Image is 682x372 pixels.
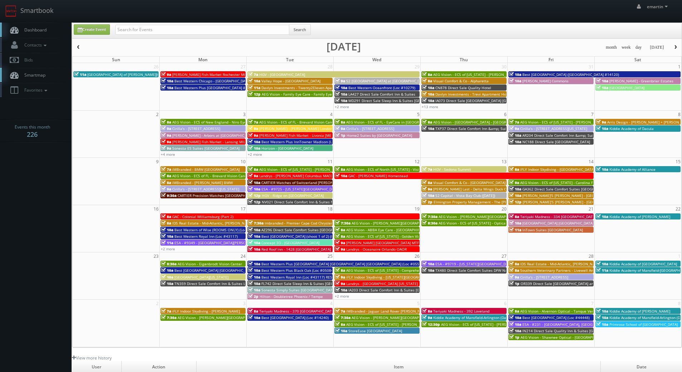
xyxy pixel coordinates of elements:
span: Davlyn Investments - Twenty2Eleven Apartments [261,85,345,90]
span: 12p [509,199,522,204]
a: +4 more [161,152,175,157]
span: 10a [248,139,260,144]
span: InTown Suites [GEOGRAPHIC_DATA] [522,227,583,232]
span: CN878 Direct Sale Quality Hotel [435,85,491,90]
span: iMBranded - BMW [GEOGRAPHIC_DATA] [172,167,240,172]
span: [GEOGRAPHIC_DATA] [GEOGRAPHIC_DATA]/[GEOGRAPHIC_DATA] [522,221,630,226]
a: View more history [72,355,112,361]
span: 10a [596,261,608,266]
span: 8a [248,167,258,172]
span: 10a [509,78,521,83]
span: LA427 Direct Sale Comfort Inn & Suites [348,92,415,97]
a: +2 more [161,246,175,251]
span: 9a [422,315,432,320]
span: 11a [248,85,260,90]
span: Kiddie Academy of [GEOGRAPHIC_DATA] [609,261,677,266]
input: Search for Events [115,25,289,35]
span: AEG Vision - ECS of New England - Niro Eye Care and Associates - [GEOGRAPHIC_DATA] [172,120,320,125]
span: HGV - Ridge on [GEOGRAPHIC_DATA] [262,193,324,198]
span: 27 [240,63,246,71]
span: Primrose School of [GEOGRAPHIC_DATA] [609,322,678,327]
span: [PERSON_NAME] Fish Market - Livonia [MEDICAL_DATA] [259,133,353,138]
span: Horizon - [GEOGRAPHIC_DATA] [261,146,313,151]
span: AZ296 Direct Sale Comfort Suites [GEOGRAPHIC_DATA] Area [261,227,364,232]
span: Kiddie Academy of Alliance [609,167,656,172]
span: 8a [509,167,519,172]
span: 7a [248,120,258,125]
span: 10a [248,146,260,151]
span: 8:30a [161,261,176,266]
span: 9a [161,126,171,131]
span: 10a [596,315,608,320]
span: 2p [422,199,432,204]
span: 10a [422,261,434,266]
span: ESA - #9725 - [US_STATE][GEOGRAPHIC_DATA] - [GEOGRAPHIC_DATA] [261,187,378,192]
span: CARTIER Watches of Switzerland [PERSON_NAME][GEOGRAPHIC_DATA] [261,180,381,185]
span: AEG Vision - Alvernon Optical - Tanque Verde [520,309,598,314]
span: AEG Vision - ECS of FL - EyeCare in [GEOGRAPHIC_DATA] [346,120,441,125]
span: [PERSON_NAME] Fish Market Rochester MIRH [172,72,250,77]
span: ESA - #9719 - [US_STATE][GEOGRAPHIC_DATA] - Alexandria - [GEOGRAPHIC_DATA]. [435,261,574,266]
span: 10a [161,234,173,239]
span: 1p [335,133,345,138]
span: 11a [161,240,173,245]
span: Landrys - Oceanaire Orlando OAOR [346,247,407,252]
span: AEG Vision - ECS of FL - Brevard Vision Care - [GEOGRAPHIC_DATA]-Viera [172,173,295,178]
span: AEG Vision - ECS of [US_STATE] - [PERSON_NAME] Eyecare - [PERSON_NAME] [520,120,650,125]
span: HGV - [GEOGRAPHIC_DATA] [259,72,305,77]
span: 10a [248,288,260,293]
span: 8a [335,268,345,273]
span: Cirilla's - [STREET_ADDRESS] [520,275,568,280]
span: Events this month [15,124,50,131]
span: GAC - [PERSON_NAME] Homestead [348,173,408,178]
span: 10a [509,221,521,226]
span: 9a [335,275,345,280]
span: AEG Vision - ECS of [US_STATE] - [PERSON_NAME] Eyecare - Cranberry (Day 1) [346,322,478,327]
span: 8a [161,173,171,178]
span: Concept 3D - [GEOGRAPHIC_DATA] [261,240,319,245]
span: 10a [248,281,260,286]
span: GAC - Colonial Williamsburg (Part 2) [172,214,233,219]
span: 10a [596,322,608,327]
span: ESA - #231 - [GEOGRAPHIC_DATA], [GEOGRAPHIC_DATA] [522,322,616,327]
span: 8a [422,78,432,83]
span: 10a [596,126,608,131]
span: Best Western Royal Inn (Loc #43117) [174,234,238,239]
span: ESA - #9349 - [GEOGRAPHIC_DATA][PERSON_NAME] (Pool Only) [174,240,281,245]
span: 2 [155,111,159,118]
span: AEG Vision - Family Eye Care - Family Eye Care of [PERSON_NAME] [262,92,374,97]
span: OR339 Direct Sale [GEOGRAPHIC_DATA] and Suites [521,281,608,286]
span: Teriyaki Madness - 334 [GEOGRAPHIC_DATA] [520,214,596,219]
span: 7:30a [248,221,263,226]
span: 10a [248,275,260,280]
span: 1p [509,335,519,340]
span: Favorites [21,87,49,93]
h2: [DATE] [327,43,361,50]
span: Best Western Plus InnTowner Madison (Loc #50082) [261,139,351,144]
span: Kiddie Academy of [PERSON_NAME] [609,309,670,314]
span: [PERSON_NAME] Last - Delta Wings Duck Club [433,187,512,192]
span: 10a [422,92,434,97]
span: iMBranded - Jaguar Land Rover [PERSON_NAME][GEOGRAPHIC_DATA] [346,309,464,314]
span: Tue [286,57,294,63]
span: 10a [248,227,260,232]
button: month [603,43,619,52]
a: +2 more [248,152,262,157]
span: AEG Vision - Eigenbrodt Vision Center [178,261,242,266]
span: 12p [248,193,261,198]
span: NC188 Direct Sale [GEOGRAPHIC_DATA] [522,139,590,144]
span: 10a [161,227,173,232]
span: AEG Vision - ECS of [US_STATE] - Comprehensive EyeCare - [GEOGRAPHIC_DATA] [346,268,482,273]
a: +13 more [422,104,438,109]
span: 8a [509,214,519,219]
span: Landrys - [PERSON_NAME] Columbus MACO [259,173,333,178]
span: Elmington Property Management - The [PERSON_NAME] [434,199,530,204]
span: 8 [677,111,681,118]
span: Best Western Plus Black Oak (Loc #05084) [261,268,334,273]
span: emartin [647,4,670,10]
span: Sonesta ES Suites [GEOGRAPHIC_DATA] [172,146,240,151]
span: 7a [161,309,171,314]
span: 9a [335,247,345,252]
span: 10a [248,180,260,185]
span: Cirilla's - [STREET_ADDRESS][US_STATE] [172,187,239,192]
